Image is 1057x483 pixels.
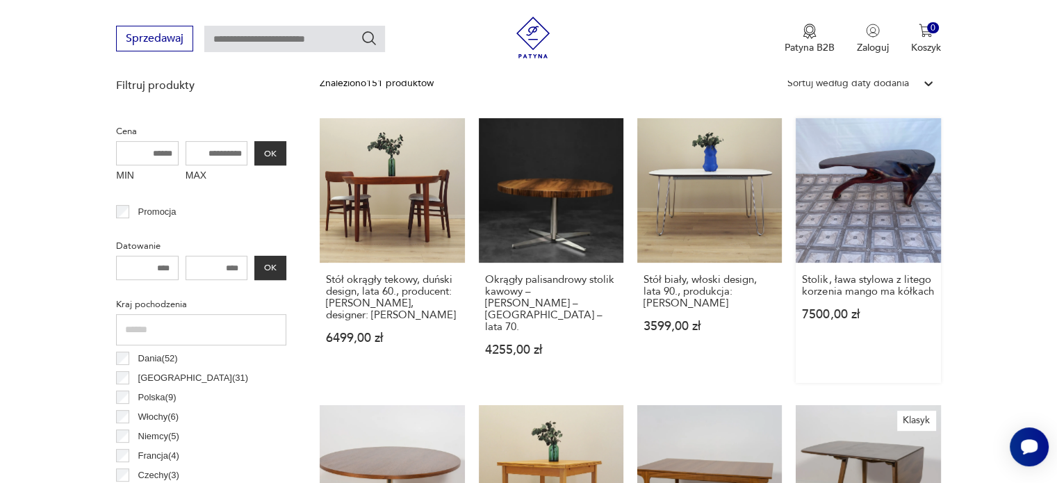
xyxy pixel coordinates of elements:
[803,24,817,39] img: Ikona medalu
[138,468,179,483] p: Czechy ( 3 )
[919,24,933,38] img: Ikona koszyka
[116,165,179,188] label: MIN
[116,35,193,44] a: Sprzedawaj
[326,332,458,344] p: 6499,00 zł
[644,274,776,309] h3: Stół biały, włoski design, lata 90., produkcja: [PERSON_NAME]
[138,204,177,220] p: Promocja
[644,320,776,332] p: 3599,00 zł
[802,274,934,297] h3: Stolik, ława stylowa z litego korzenia mango ma kółkach
[326,274,458,321] h3: Stół okrągły tekowy, duński design, lata 60., producent: [PERSON_NAME], designer: [PERSON_NAME]
[116,297,286,312] p: Kraj pochodzenia
[138,390,177,405] p: Polska ( 9 )
[138,448,179,464] p: Francja ( 4 )
[138,409,179,425] p: Włochy ( 6 )
[927,22,939,34] div: 0
[138,351,178,366] p: Dania ( 52 )
[785,24,835,54] a: Ikona medaluPatyna B2B
[637,118,782,383] a: Stół biały, włoski design, lata 90., produkcja: WłochyStół biały, włoski design, lata 90., produk...
[485,274,617,333] h3: Okrągły palisandrowy stolik kawowy – [PERSON_NAME] – [GEOGRAPHIC_DATA] – lata 70.
[911,24,941,54] button: 0Koszyk
[785,24,835,54] button: Patyna B2B
[254,141,286,165] button: OK
[320,118,464,383] a: Stół okrągły tekowy, duński design, lata 60., producent: Gudme Møbelfabrik, designer: Ole HaldStó...
[186,165,248,188] label: MAX
[116,78,286,93] p: Filtruj produkty
[116,238,286,254] p: Datowanie
[1010,427,1049,466] iframe: Smartsupp widget button
[796,118,940,383] a: Stolik, ława stylowa z litego korzenia mango ma kółkachStolik, ława stylowa z litego korzenia man...
[254,256,286,280] button: OK
[512,17,554,58] img: Patyna - sklep z meblami i dekoracjami vintage
[479,118,623,383] a: Okrągły palisandrowy stolik kawowy – Ilse Möbel – Niemcy – lata 70.Okrągły palisandrowy stolik ka...
[785,41,835,54] p: Patyna B2B
[116,124,286,139] p: Cena
[866,24,880,38] img: Ikonka użytkownika
[138,429,179,444] p: Niemcy ( 5 )
[320,76,434,91] div: Znaleziono 151 produktów
[911,41,941,54] p: Koszyk
[138,370,248,386] p: [GEOGRAPHIC_DATA] ( 31 )
[857,24,889,54] button: Zaloguj
[787,76,909,91] div: Sortuj według daty dodania
[361,30,377,47] button: Szukaj
[857,41,889,54] p: Zaloguj
[802,309,934,320] p: 7500,00 zł
[116,26,193,51] button: Sprzedawaj
[485,344,617,356] p: 4255,00 zł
